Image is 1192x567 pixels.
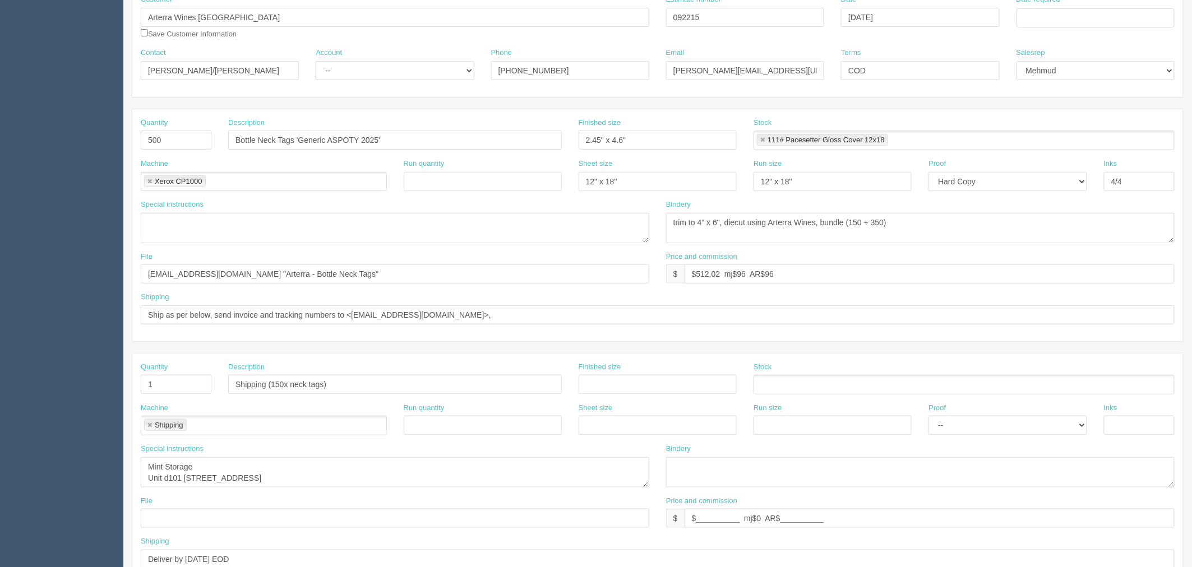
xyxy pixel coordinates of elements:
label: Stock [754,362,772,373]
label: Run size [754,159,782,169]
textarea: trim to 4" x 6", diecut using new die from XT Creasing, bundle in 100s [666,213,1175,243]
label: Special instructions [141,444,204,454]
label: Description [228,118,265,128]
label: Sheet size [579,403,613,413]
label: Stock [754,118,772,128]
label: Description [228,362,265,373]
label: Phone [491,48,512,58]
label: Finished size [579,362,621,373]
div: $ [666,264,685,283]
label: Sheet size [579,159,613,169]
label: File [141,252,153,262]
label: Shipping [141,292,169,303]
label: Run size [754,403,782,413]
label: Inks [1104,403,1117,413]
label: File [141,496,153,506]
input: Enter customer name [141,8,649,27]
label: Proof [928,403,946,413]
label: Email [666,48,685,58]
label: Finished size [579,118,621,128]
label: Bindery [666,444,691,454]
label: Special instructions [141,199,204,210]
label: Terms [841,48,861,58]
label: Shipping [141,536,169,547]
label: Price and commission [666,252,737,262]
div: Xerox CP1000 [155,178,202,185]
div: 111# Pacesetter Gloss Cover 12x18 [768,136,885,143]
label: Price and commission [666,496,737,506]
label: Salesrep [1017,48,1045,58]
div: Shipping [155,421,183,429]
label: Run quantity [404,403,445,413]
textarea: PO: - 1up die for bottle neck tags, qty 1, $140 - AR to pickup the die when ready [141,457,649,487]
label: Run quantity [404,159,445,169]
label: Machine [141,403,168,413]
label: Inks [1104,159,1117,169]
label: Contact [141,48,166,58]
label: Machine [141,159,168,169]
label: Proof [928,159,946,169]
label: Account [316,48,342,58]
label: Bindery [666,199,691,210]
label: Quantity [141,118,168,128]
div: $ [666,509,685,528]
label: Quantity [141,362,168,373]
